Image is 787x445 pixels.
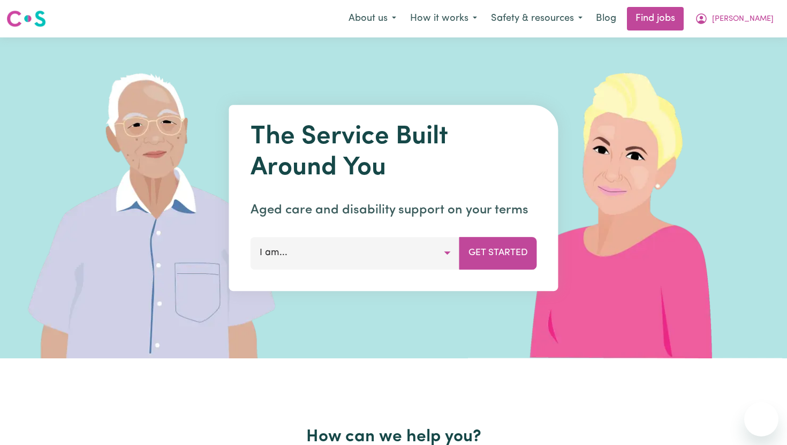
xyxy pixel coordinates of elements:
img: Careseekers logo [6,9,46,28]
a: Find jobs [627,7,684,30]
h1: The Service Built Around You [251,122,537,183]
iframe: Button to launch messaging window [744,402,778,436]
a: Careseekers logo [6,6,46,31]
p: Aged care and disability support on your terms [251,201,537,220]
button: My Account [688,7,781,30]
button: About us [342,7,403,30]
button: Get Started [459,237,537,269]
span: [PERSON_NAME] [712,13,774,25]
button: Safety & resources [484,7,589,30]
a: Blog [589,7,623,30]
button: I am... [251,237,460,269]
button: How it works [403,7,484,30]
